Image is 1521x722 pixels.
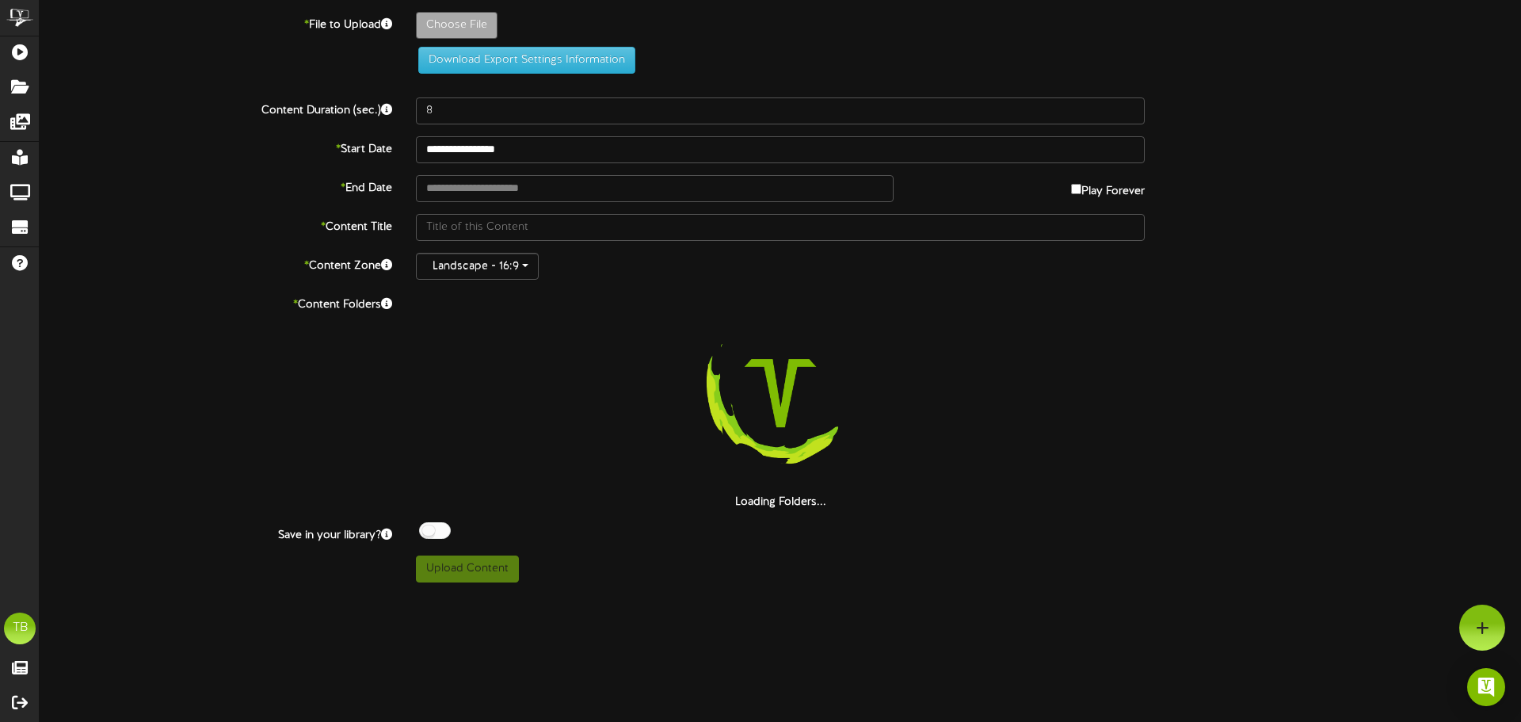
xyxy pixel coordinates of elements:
[4,613,36,644] div: TB
[28,175,404,197] label: End Date
[418,47,635,74] button: Download Export Settings Information
[28,253,404,274] label: Content Zone
[28,292,404,313] label: Content Folders
[28,12,404,33] label: File to Upload
[735,496,826,508] strong: Loading Folders...
[1071,184,1081,194] input: Play Forever
[28,136,404,158] label: Start Date
[679,292,882,495] img: loading-spinner-3.png
[416,556,519,583] button: Upload Content
[28,214,404,235] label: Content Title
[1467,668,1505,706] div: Open Intercom Messenger
[416,253,539,280] button: Landscape - 16:9
[1071,175,1145,200] label: Play Forever
[410,54,635,66] a: Download Export Settings Information
[416,214,1145,241] input: Title of this Content
[28,97,404,119] label: Content Duration (sec.)
[28,522,404,544] label: Save in your library?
